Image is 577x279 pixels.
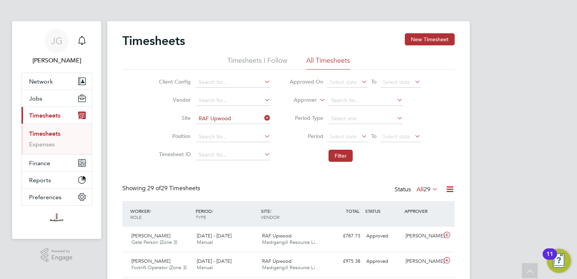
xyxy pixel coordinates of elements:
span: 29 [424,186,430,193]
label: Site [157,115,191,121]
span: Reports [29,177,51,184]
button: New Timesheet [405,33,455,45]
img: madigangill-logo-retina.png [48,213,65,225]
span: Select date [330,133,357,140]
span: Finance [29,160,50,167]
button: Reports [22,172,92,188]
span: Select date [383,79,410,85]
div: Status [395,184,440,195]
label: Vendor [157,96,191,103]
button: Network [22,73,92,90]
input: Search for... [196,113,270,124]
div: Showing [122,184,202,192]
div: Approved [363,255,403,268]
span: [DATE] - [DATE] [197,258,231,264]
span: / [270,208,272,214]
span: Engage [51,254,73,261]
label: Approved On [289,78,323,85]
span: / [150,208,151,214]
span: Manual [197,239,213,245]
nav: Main navigation [12,21,101,239]
span: JG [51,36,63,46]
span: Manual [197,264,213,271]
span: Powered by [51,248,73,254]
span: To [369,77,379,87]
button: Timesheets [22,107,92,124]
input: Search for... [196,77,270,88]
a: JG[PERSON_NAME] [21,29,92,65]
label: Period [289,133,323,139]
a: Powered byEngage [41,248,73,262]
a: Expenses [29,141,55,148]
span: [PERSON_NAME] [131,232,170,239]
button: Finance [22,155,92,171]
span: Gate Person (Zone 3) [131,239,177,245]
span: RAF Upwood [262,232,292,239]
span: Madigangill Resource Li… [262,239,320,245]
span: TOTAL [346,208,359,214]
div: WORKER [128,204,194,224]
span: VENDOR [261,214,279,220]
input: Search for... [196,150,270,160]
span: Jobs [29,95,42,102]
a: Go to home page [21,213,92,225]
label: Timesheet ID [157,151,191,158]
div: Approved [363,230,403,242]
a: Timesheets [29,130,60,137]
span: 29 Timesheets [147,184,200,192]
label: Client Config [157,78,191,85]
span: Preferences [29,194,62,201]
div: SITE [259,204,324,224]
button: Preferences [22,189,92,205]
button: Jobs [22,90,92,107]
div: [PERSON_NAME] [403,255,442,268]
div: [PERSON_NAME] [403,230,442,242]
div: APPROVER [403,204,442,218]
label: Approver [283,96,317,104]
input: Search for... [196,132,270,142]
div: £975.38 [324,255,363,268]
span: 29 of [147,184,161,192]
li: Timesheets I Follow [227,56,287,70]
span: Select date [383,133,410,140]
input: Select one [329,113,403,124]
input: Search for... [196,95,270,106]
li: All Timesheets [306,56,350,70]
span: / [212,208,213,214]
span: Timesheets [29,112,60,119]
div: PERIOD [194,204,259,224]
span: Madigangill Resource Li… [262,264,320,271]
span: [PERSON_NAME] [131,258,170,264]
div: £787.73 [324,230,363,242]
div: 11 [546,254,553,264]
button: Open Resource Center, 11 new notifications [547,249,571,273]
span: Jordan Gutteride [21,56,92,65]
span: TYPE [196,214,206,220]
span: To [369,131,379,141]
span: Forklift Operator (Zone 3) [131,264,187,271]
span: Network [29,78,53,85]
input: Search for... [329,95,403,106]
label: All [417,186,438,193]
h2: Timesheets [122,33,185,48]
label: Position [157,133,191,139]
span: ROLE [130,214,142,220]
span: Select date [330,79,357,85]
span: RAF Upwood [262,258,292,264]
div: STATUS [363,204,403,218]
label: Period Type [289,115,323,121]
button: Filter [329,150,353,162]
span: [DATE] - [DATE] [197,232,231,239]
div: Timesheets [22,124,92,154]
